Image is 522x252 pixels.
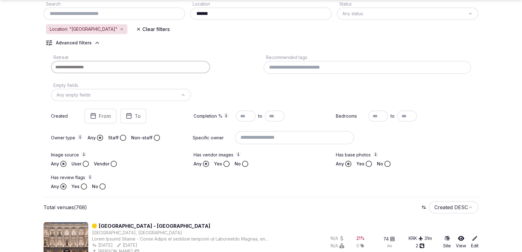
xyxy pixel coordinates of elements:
label: Has base photos [336,152,471,158]
label: Has review flags [51,174,186,181]
button: Clear filters [132,24,173,35]
button: N/A [331,235,344,241]
span: From [99,113,111,119]
button: From [85,109,117,124]
div: 31 m [424,235,432,241]
label: Vendor [94,161,109,167]
button: 21% [356,235,365,241]
button: 31m [424,235,432,241]
span: 74 [383,236,389,242]
a: [GEOGRAPHIC_DATA] - [GEOGRAPHIC_DATA] [99,222,210,230]
div: Advanced filters [56,40,92,46]
label: Image source [51,152,186,158]
label: Yes [356,161,364,167]
span: 0 [356,243,359,249]
label: User [71,161,81,167]
button: Completion % [224,113,229,118]
label: Staff [108,135,119,141]
label: No [235,161,241,167]
button: [DATE] [92,242,113,248]
button: To [120,109,146,124]
label: No [92,183,98,190]
span: to [258,113,262,119]
button: N/A [331,243,344,249]
label: Any [51,183,59,190]
a: Edit [471,235,478,249]
button: Image source [81,152,86,157]
label: Yes [214,161,222,167]
label: Any [51,161,59,167]
label: Completion % [194,113,233,119]
label: No [377,161,383,167]
button: Has review flags [88,174,93,179]
label: Has vendor images [194,152,329,158]
label: Any [336,161,344,167]
button: KRK [409,235,423,241]
label: Any [194,161,202,167]
span: to [391,113,395,119]
label: Bedrooms [336,113,366,119]
button: 2 [416,243,424,249]
label: Created [51,113,81,119]
div: 21 % [356,235,365,241]
label: Retreat [51,55,68,60]
span: To [135,113,141,119]
button: Owner type [78,134,83,139]
div: Owner type [51,135,75,141]
span: Location: "[GEOGRAPHIC_DATA]" [50,26,117,32]
button: 74 [383,236,395,242]
label: Yes [71,183,80,190]
p: Total venues (768) [43,204,87,211]
a: View [456,235,466,249]
label: Non-staff [131,135,153,141]
label: Empty fields [51,83,78,88]
button: [DATE] [117,242,137,248]
button: Has vendor images [236,152,241,157]
label: Specific owner [193,135,232,141]
button: [GEOGRAPHIC_DATA], [GEOGRAPHIC_DATA] [92,230,182,236]
label: Any [88,135,96,141]
a: Site [443,235,451,249]
label: Recommended tags [263,55,307,60]
button: Has base photos [373,152,378,157]
div: Lorem Ipsumd Sitame - Conse Adipis el seddoei temporin ut Laboreetdo Magnaa, en adm venia qu Nos ... [92,236,274,242]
